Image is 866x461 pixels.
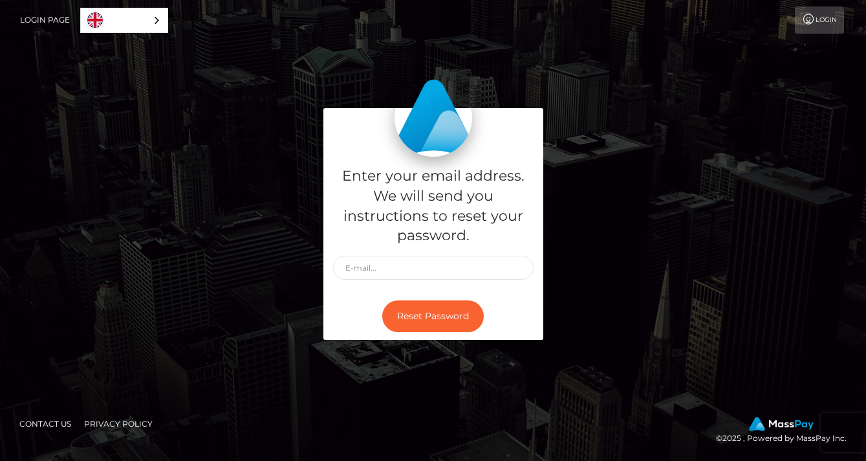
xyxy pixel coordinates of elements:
a: English [81,8,168,32]
a: Login [795,6,844,34]
button: Reset Password [382,300,484,332]
img: MassPay [749,417,814,431]
div: Language [80,8,168,33]
h5: Enter your email address. We will send you instructions to reset your password. [333,166,534,246]
aside: Language selected: English [80,8,168,33]
img: MassPay Login [395,79,472,157]
a: Privacy Policy [79,414,158,434]
input: E-mail... [333,256,534,280]
a: Login Page [20,6,70,34]
a: Contact Us [14,414,76,434]
div: © 2025 , Powered by MassPay Inc. [716,417,856,445]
